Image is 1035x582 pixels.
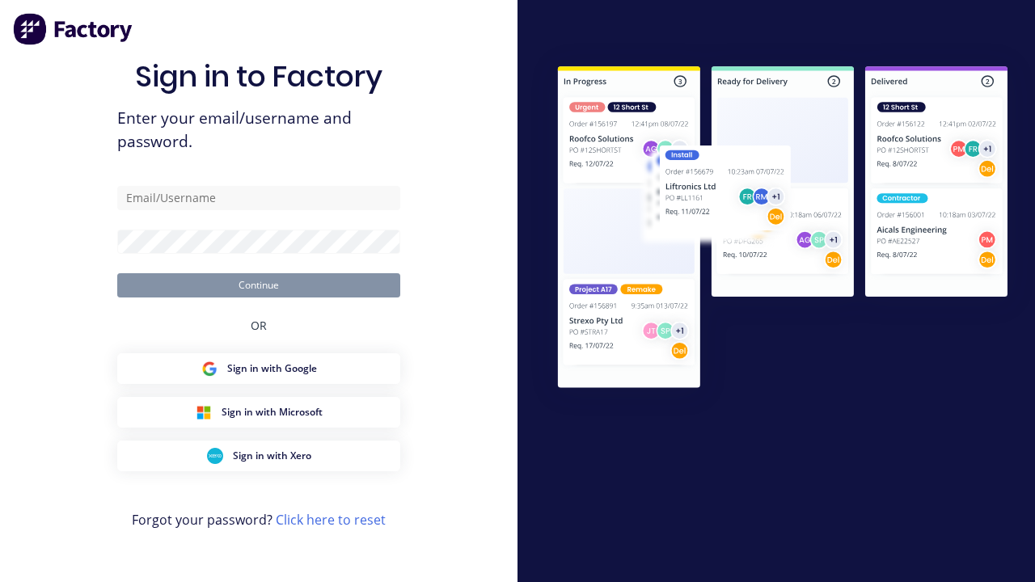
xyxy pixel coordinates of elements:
button: Continue [117,273,400,297]
img: Factory [13,13,134,45]
img: Microsoft Sign in [196,404,212,420]
input: Email/Username [117,186,400,210]
span: Sign in with Microsoft [222,405,323,420]
span: Forgot your password? [132,510,386,529]
button: Xero Sign inSign in with Xero [117,441,400,471]
button: Google Sign inSign in with Google [117,353,400,384]
div: OR [251,297,267,353]
a: Click here to reset [276,511,386,529]
img: Xero Sign in [207,448,223,464]
span: Sign in with Xero [233,449,311,463]
img: Google Sign in [201,361,218,377]
span: Enter your email/username and password. [117,107,400,154]
span: Sign in with Google [227,361,317,376]
img: Sign in [530,41,1035,417]
h1: Sign in to Factory [135,59,382,94]
button: Microsoft Sign inSign in with Microsoft [117,397,400,428]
